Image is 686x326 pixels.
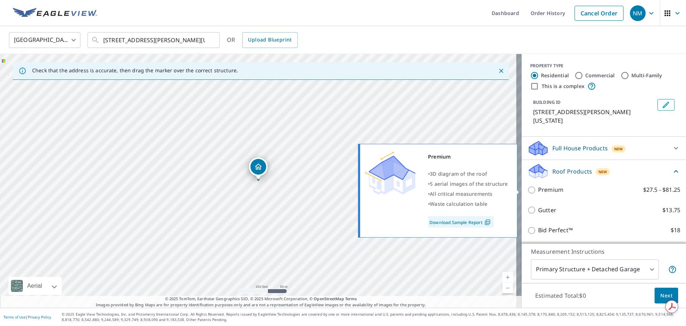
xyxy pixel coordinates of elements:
[585,72,615,79] label: Commercial
[227,32,298,48] div: OR
[430,170,487,177] span: 3D diagram of the roof
[538,226,573,235] p: Bid Perfect™
[249,157,268,180] div: Dropped pin, building 1, Residential property, 70 Pendelton Cir Colorado Springs, CO 80904
[614,146,623,152] span: New
[430,180,508,187] span: 5 aerial images of the structure
[541,72,569,79] label: Residential
[538,185,563,194] p: Premium
[552,167,592,176] p: Roof Products
[32,67,238,74] p: Check that the address is accurate, then drag the marker over the correct structure.
[657,99,675,111] button: Edit building 1
[530,63,677,69] div: PROPERTY TYPE
[531,259,659,279] div: Primary Structure + Detached Garage
[502,272,513,283] a: Current Level 17, Zoom In
[630,5,646,21] div: NM
[527,163,680,180] div: Roof ProductsNew
[668,265,677,274] span: Your report will include the primary structure and a detached garage if one exists.
[497,66,506,76] button: Close
[62,312,682,322] p: © 2025 Eagle View Technologies, Inc. and Pictometry International Corp. All Rights Reserved. Repo...
[538,206,556,215] p: Gutter
[533,108,655,125] p: [STREET_ADDRESS][PERSON_NAME][US_STATE]
[9,277,62,295] div: Aerial
[9,30,80,50] div: [GEOGRAPHIC_DATA]
[527,140,680,157] div: Full House ProductsNew
[531,247,677,256] p: Measurement Instructions
[502,283,513,293] a: Current Level 17, Zoom Out
[345,296,357,301] a: Terms
[428,152,508,162] div: Premium
[13,8,97,19] img: EV Logo
[4,315,26,320] a: Terms of Use
[242,32,297,48] a: Upload Blueprint
[165,296,357,302] span: © 2025 TomTom, Earthstar Geographics SIO, © 2025 Microsoft Corporation, ©
[366,152,416,195] img: Premium
[643,185,680,194] p: $27.5 - $81.25
[483,219,492,225] img: Pdf Icon
[631,72,662,79] label: Multi-Family
[314,296,344,301] a: OpenStreetMap
[660,291,672,300] span: Next
[575,6,623,21] a: Cancel Order
[533,99,561,105] p: BUILDING ID
[598,169,607,175] span: New
[655,288,678,304] button: Next
[430,190,492,197] span: All critical measurements
[4,315,51,319] p: |
[428,189,508,199] div: •
[248,35,292,44] span: Upload Blueprint
[103,30,205,50] input: Search by address or latitude-longitude
[428,216,494,228] a: Download Sample Report
[662,206,680,215] p: $13.75
[428,199,508,209] div: •
[542,83,585,90] label: This is a complex
[428,169,508,179] div: •
[530,288,592,303] p: Estimated Total: $0
[25,277,44,295] div: Aerial
[552,144,608,152] p: Full House Products
[28,315,51,320] a: Privacy Policy
[671,226,680,235] p: $18
[430,200,487,207] span: Waste calculation table
[428,179,508,189] div: •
